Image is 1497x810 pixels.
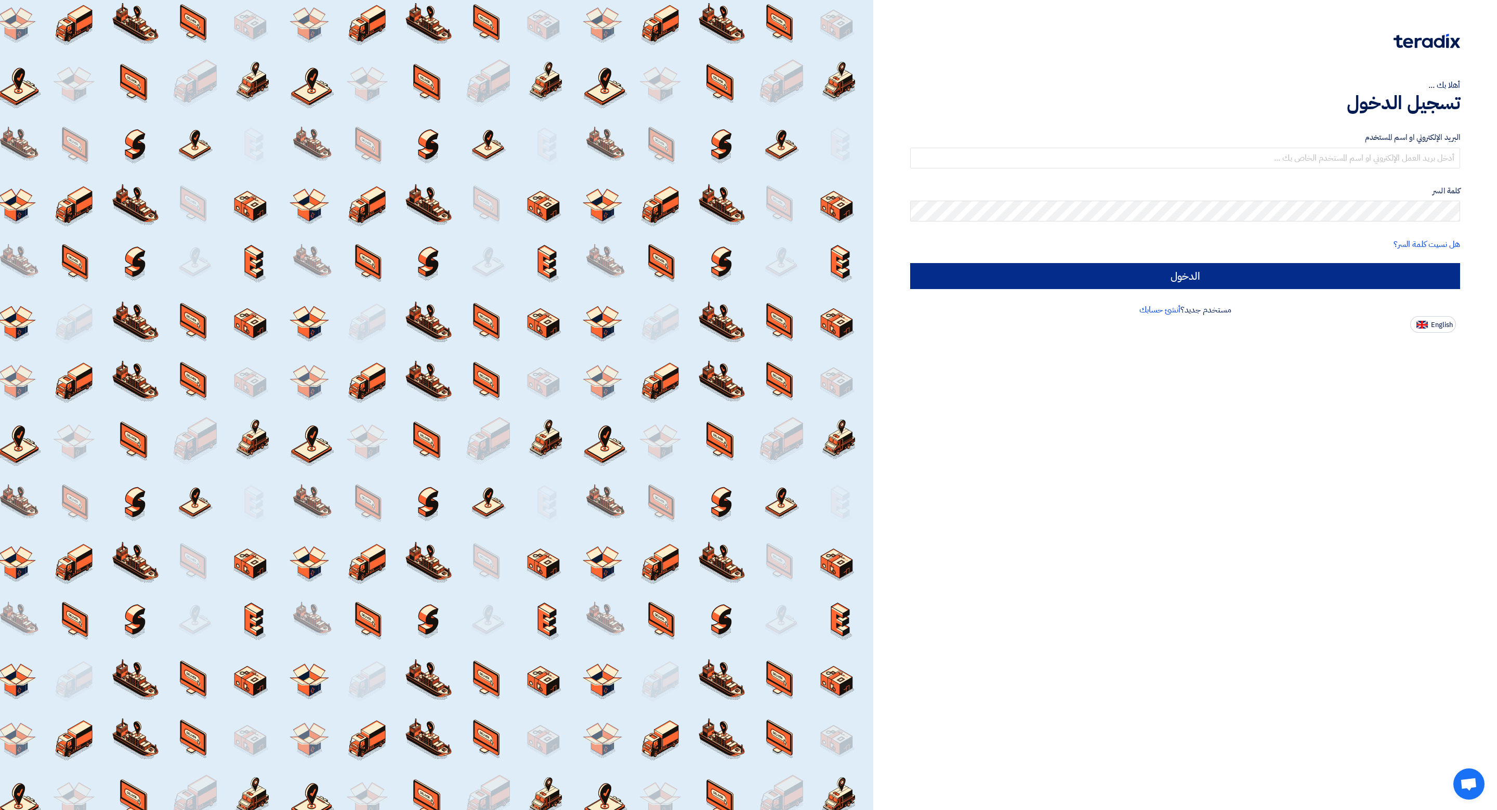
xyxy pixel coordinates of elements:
h1: تسجيل الدخول [910,92,1460,114]
img: Teradix logo [1394,34,1460,48]
label: كلمة السر [910,185,1460,197]
img: en-US.png [1416,321,1428,329]
input: أدخل بريد العمل الإلكتروني او اسم المستخدم الخاص بك ... [910,148,1460,168]
a: هل نسيت كلمة السر؟ [1394,238,1460,251]
span: English [1431,321,1453,329]
div: أهلا بك ... [910,79,1460,92]
div: دردشة مفتوحة [1453,768,1485,800]
a: أنشئ حسابك [1139,304,1180,316]
label: البريد الإلكتروني او اسم المستخدم [910,132,1460,143]
button: English [1410,316,1456,333]
input: الدخول [910,263,1460,289]
div: مستخدم جديد؟ [910,304,1460,316]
